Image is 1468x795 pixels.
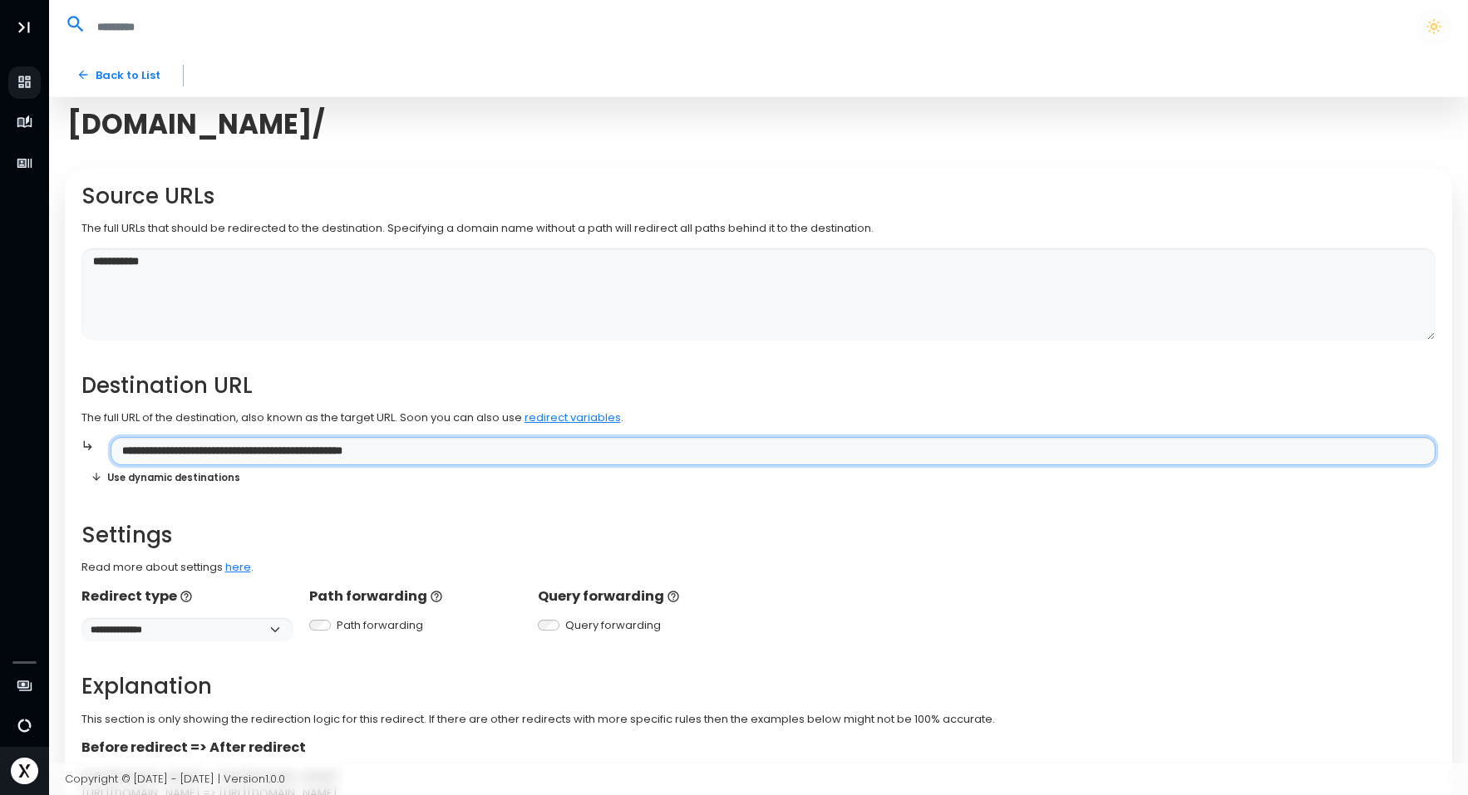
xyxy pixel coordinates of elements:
h2: Destination URL [81,373,1436,399]
span: Copyright © [DATE] - [DATE] | Version 1.0.0 [65,771,285,787]
p: Path forwarding [309,586,521,606]
p: The full URLs that should be redirected to the destination. Specifying a domain name without a pa... [81,220,1436,237]
span: [DOMAIN_NAME]/ [67,108,325,140]
img: Avatar [11,758,38,785]
p: Before redirect => After redirect [81,738,1436,758]
h2: Explanation [81,674,1436,699]
a: redirect variables [525,410,621,425]
p: The full URL of the destination, also known as the target URL. Soon you can also use . [81,410,1436,426]
p: Query forwarding [538,586,750,606]
h2: Source URLs [81,184,1436,209]
h2: Settings [81,523,1436,548]
label: Query forwarding [565,617,661,634]
button: Toggle Aside [8,12,40,43]
p: Redirect type [81,586,293,606]
p: Read more about settings . [81,559,1436,576]
label: Path forwarding [337,617,423,634]
button: Use dynamic destinations [81,465,250,489]
p: This section is only showing the redirection logic for this redirect. If there are other redirect... [81,711,1436,728]
a: here [225,559,251,575]
a: Back to List [65,61,172,90]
